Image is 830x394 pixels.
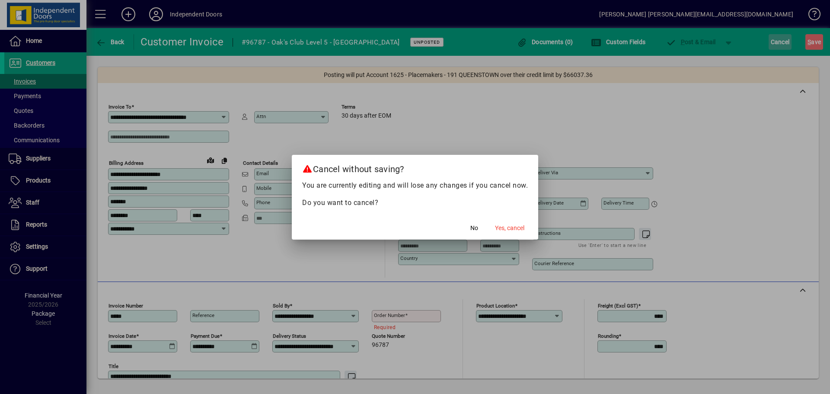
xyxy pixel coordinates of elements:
button: Yes, cancel [492,221,528,236]
p: Do you want to cancel? [302,198,528,208]
span: No [470,224,478,233]
button: No [460,221,488,236]
span: Yes, cancel [495,224,524,233]
p: You are currently editing and will lose any changes if you cancel now. [302,180,528,191]
h2: Cancel without saving? [292,155,538,180]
